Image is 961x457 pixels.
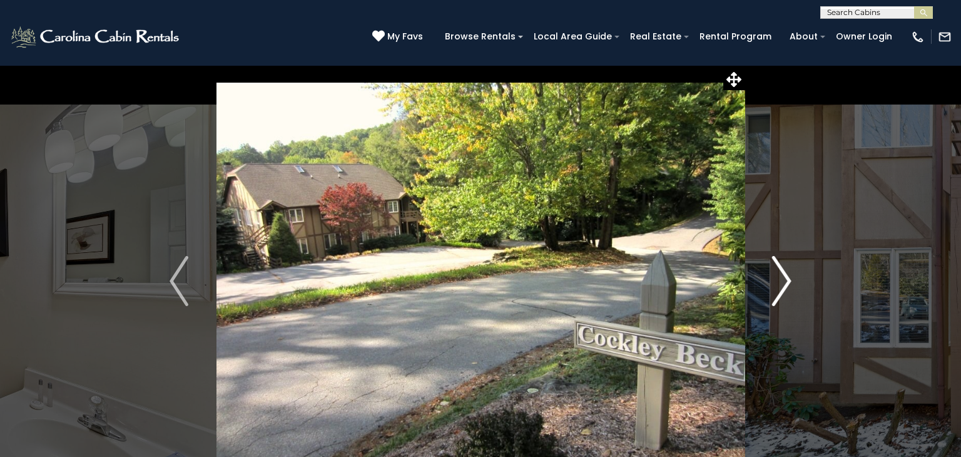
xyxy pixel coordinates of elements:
[938,30,952,44] img: mail-regular-white.png
[9,24,183,49] img: White-1-2.png
[624,27,688,46] a: Real Estate
[387,30,423,43] span: My Favs
[527,27,618,46] a: Local Area Guide
[773,256,791,306] img: arrow
[830,27,898,46] a: Owner Login
[170,256,188,306] img: arrow
[911,30,925,44] img: phone-regular-white.png
[783,27,824,46] a: About
[372,30,426,44] a: My Favs
[693,27,778,46] a: Rental Program
[439,27,522,46] a: Browse Rentals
